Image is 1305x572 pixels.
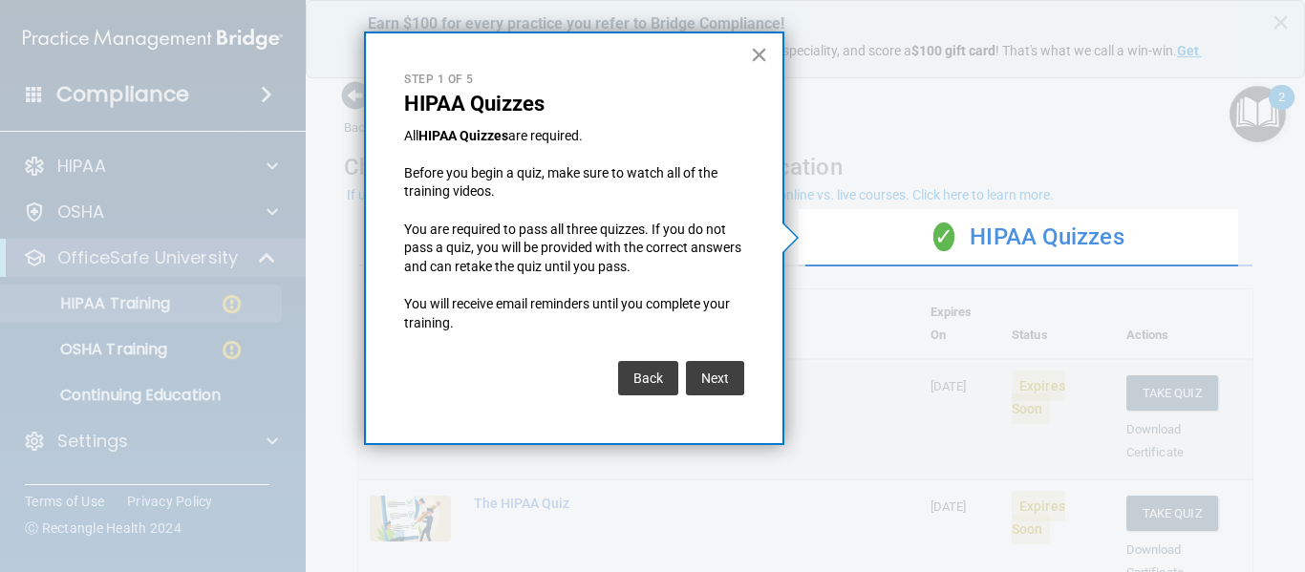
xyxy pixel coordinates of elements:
[404,72,744,88] p: Step 1 of 5
[404,128,418,143] span: All
[508,128,583,143] span: are required.
[404,295,744,332] p: You will receive email reminders until you complete your training.
[933,222,954,251] span: ✓
[418,128,508,143] strong: HIPAA Quizzes
[404,164,744,201] p: Before you begin a quiz, make sure to watch all of the training videos.
[404,92,744,117] p: HIPAA Quizzes
[750,39,768,70] button: Close
[686,361,744,395] button: Next
[805,209,1252,266] div: HIPAA Quizzes
[404,221,744,277] p: You are required to pass all three quizzes. If you do not pass a quiz, you will be provided with ...
[974,436,1282,513] iframe: Drift Widget Chat Controller
[618,361,678,395] button: Back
